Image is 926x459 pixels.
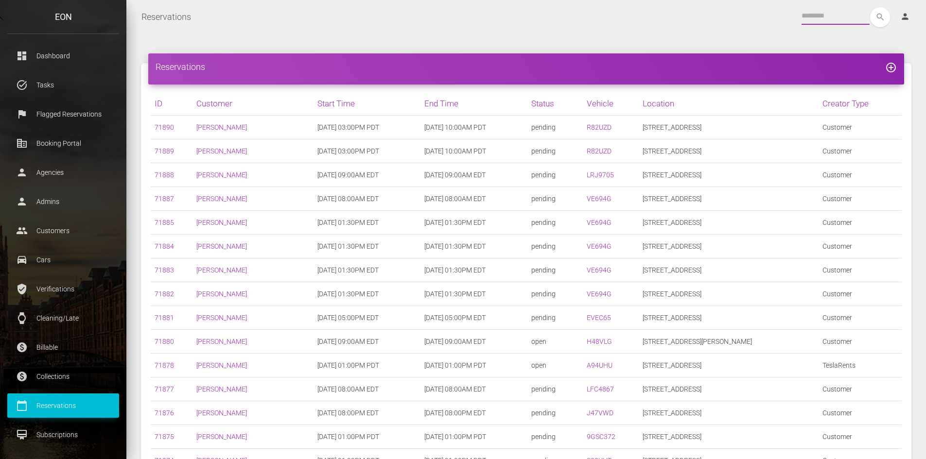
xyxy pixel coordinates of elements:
a: [PERSON_NAME] [196,195,247,203]
td: [STREET_ADDRESS] [639,377,819,401]
p: Customers [15,223,112,238]
a: [PERSON_NAME] [196,290,247,298]
td: pending [527,163,583,187]
td: Customer [819,258,902,282]
p: Cars [15,253,112,267]
a: J47VWD [587,409,613,417]
a: A94UHU [587,361,612,369]
a: [PERSON_NAME] [196,314,247,322]
p: Booking Portal [15,136,112,151]
i: person [900,12,910,21]
p: Dashboard [15,49,112,63]
a: LRJ9705 [587,171,614,179]
a: Reservations [141,5,191,29]
td: open [527,330,583,354]
i: search [870,7,890,27]
td: [STREET_ADDRESS] [639,163,819,187]
a: [PERSON_NAME] [196,433,247,441]
a: R82UZD [587,123,612,131]
a: [PERSON_NAME] [196,147,247,155]
a: people Customers [7,219,119,243]
td: Customer [819,187,902,211]
td: Customer [819,306,902,330]
td: [DATE] 08:00PM EDT [420,401,527,425]
a: [PERSON_NAME] [196,385,247,393]
td: pending [527,235,583,258]
a: 71888 [155,171,174,179]
td: [DATE] 10:00AM PDT [420,139,527,163]
p: Reservations [15,398,112,413]
a: 71875 [155,433,174,441]
th: Vehicle [583,92,639,116]
a: paid Collections [7,364,119,389]
p: Admins [15,194,112,209]
a: 71878 [155,361,174,369]
td: [DATE] 08:00AM EDT [314,377,420,401]
a: calendar_today Reservations [7,393,119,418]
td: Customer [819,211,902,235]
p: Billable [15,340,112,355]
td: [DATE] 09:00AM EDT [314,163,420,187]
td: pending [527,377,583,401]
td: [DATE] 08:00AM EDT [314,187,420,211]
td: [STREET_ADDRESS] [639,282,819,306]
td: pending [527,116,583,139]
td: [DATE] 08:00PM EDT [314,401,420,425]
td: Customer [819,235,902,258]
a: 71889 [155,147,174,155]
td: Customer [819,377,902,401]
a: watch Cleaning/Late [7,306,119,330]
td: Customer [819,282,902,306]
a: [PERSON_NAME] [196,338,247,345]
a: 71881 [155,314,174,322]
td: [DATE] 01:30PM EDT [420,282,527,306]
th: Customer [192,92,314,116]
a: R82UZD [587,147,612,155]
td: [DATE] 01:00PM PDT [314,425,420,449]
td: [DATE] 08:00AM EDT [420,187,527,211]
td: [STREET_ADDRESS] [639,116,819,139]
td: [STREET_ADDRESS][PERSON_NAME] [639,330,819,354]
td: [DATE] 10:00AM PDT [420,116,527,139]
i: add_circle_outline [885,62,897,73]
a: card_membership Subscriptions [7,423,119,447]
a: paid Billable [7,335,119,359]
a: add_circle_outline [885,62,897,72]
td: [DATE] 01:30PM EDT [314,235,420,258]
td: [DATE] 09:00AM EDT [420,163,527,187]
a: 71877 [155,385,174,393]
td: [DATE] 01:30PM EDT [420,235,527,258]
p: Tasks [15,78,112,92]
a: VE694G [587,290,612,298]
td: Customer [819,116,902,139]
a: corporate_fare Booking Portal [7,131,119,155]
a: VE694G [587,266,612,274]
a: [PERSON_NAME] [196,123,247,131]
th: Creator Type [819,92,902,116]
td: pending [527,187,583,211]
a: [PERSON_NAME] [196,242,247,250]
td: pending [527,425,583,449]
a: person [893,7,919,27]
td: [DATE] 01:00PM PDT [420,354,527,377]
a: [PERSON_NAME] [196,171,247,179]
td: [DATE] 01:30PM EDT [314,258,420,282]
a: 71876 [155,409,174,417]
a: VE694G [587,219,612,226]
td: TeslaRents [819,354,902,377]
td: Customer [819,139,902,163]
td: [STREET_ADDRESS] [639,187,819,211]
td: [STREET_ADDRESS] [639,258,819,282]
td: [DATE] 03:00PM PDT [314,116,420,139]
a: 71880 [155,338,174,345]
a: drive_eta Cars [7,248,119,272]
td: [STREET_ADDRESS] [639,211,819,235]
td: pending [527,139,583,163]
a: [PERSON_NAME] [196,266,247,274]
a: LFC4867 [587,385,614,393]
td: [DATE] 01:30PM EDT [314,282,420,306]
a: EVEC65 [587,314,611,322]
th: Start Time [314,92,420,116]
td: pending [527,211,583,235]
td: [STREET_ADDRESS] [639,235,819,258]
